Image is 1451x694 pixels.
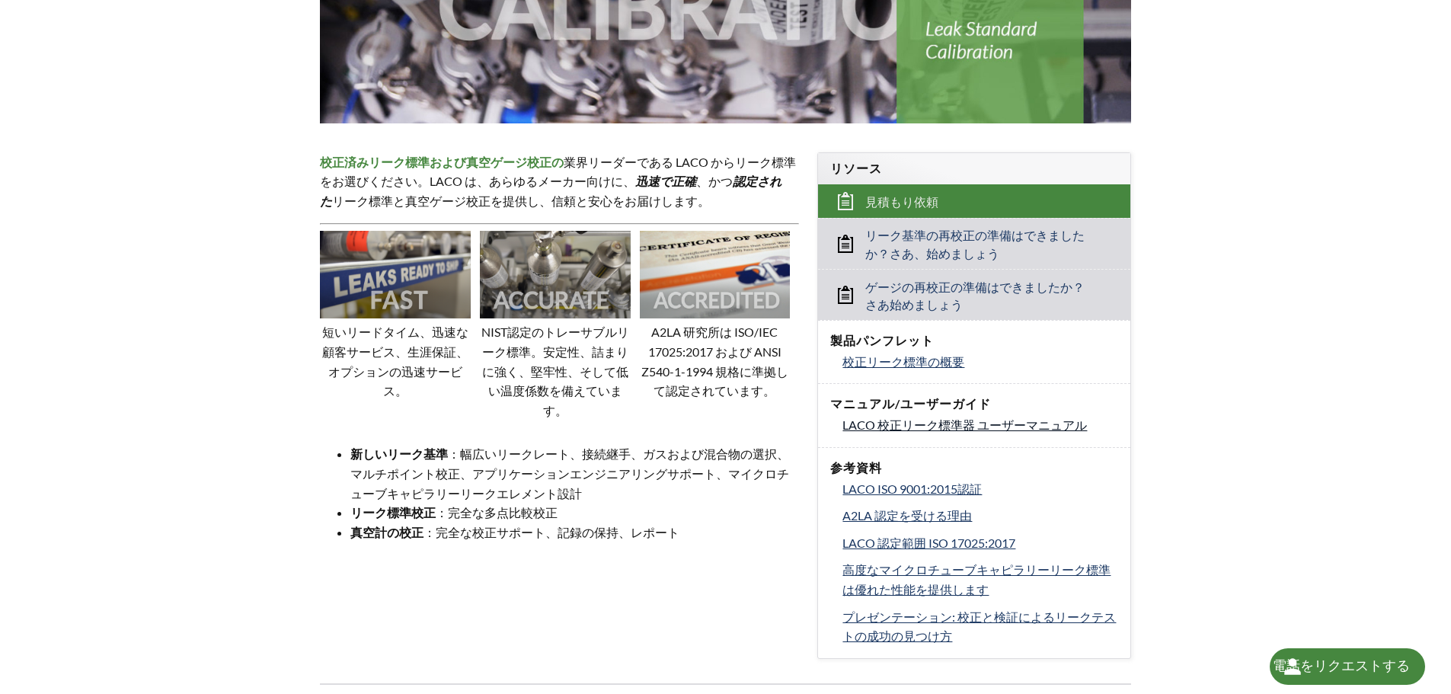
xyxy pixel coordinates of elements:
font: A2LA 認定を受ける理由 [842,508,972,523]
font: 、かつ [696,174,733,188]
font: NIST認定のトレーサブルリーク標準。安定性、詰まりに強く、堅牢性、そして低い温度係数を備えています。 [481,325,629,417]
font: 認定された [320,174,781,208]
font: 参考資料 [830,460,882,475]
a: LACO ISO 9001:2015認証 [842,479,1118,499]
font: リーク標準校正 [350,505,436,520]
font: プレゼンテーション: 校正と検証によるリークテストの成功の見つけ方 [842,609,1116,644]
div: 電話をリクエストする [1270,648,1425,685]
img: 「ACCREDITED」という文字が重ねて表示された画像 [640,231,791,318]
font: 製品パンフレット [830,333,934,347]
font: 見積もり依頼 [865,193,938,208]
font: LACO 校正リーク標準器 ユーザーマニュアル [842,417,1087,432]
font: ：幅広いリークレート、接続継手、ガスおよび混合物の選択、マルチポイント校正、アプリケーションエンジニアリングサポート、マイクロチューブキャピラリーリークエレメント設計 [350,446,789,500]
a: A2LA 認定を受ける理由 [842,506,1118,526]
font: A2LA 研究所は ISO/IEC 17025:2017 および ANSI Z540-1-1994 規格に準拠して認定されています。 [641,325,788,398]
a: ゲージの再校正の準備はできましたか？さあ始めましょう [818,269,1130,320]
a: リーク基準の再校正の準備はできましたか？さあ、始めましょう [818,218,1130,269]
img: FASTという文字が重ねて表示された画像 [320,231,471,318]
font: ゲージの再校正の準備はできましたか？さあ始めましょう [865,279,1085,311]
a: LACO 校正リーク標準器 ユーザーマニュアル [842,415,1118,435]
font: 迅速で [635,174,672,188]
font: リーク標準と真空ゲージ校正を提供し、信頼と安心を [332,193,625,208]
img: 「ACCURATE」という文字が重ねて表示された画像 [480,231,631,318]
font: マニュアル/ユーザーガイド [830,396,991,411]
a: 校正リーク標準の概要 [842,352,1118,372]
a: LACO 認定範囲 ISO 17025:2017 [842,533,1118,553]
font: お届けします。 [625,193,710,208]
font: 電話をリクエストする [1273,656,1410,675]
font: LACO ISO 9001:2015認証 [842,481,982,496]
font: リソース [830,161,882,175]
font: ：完全な校正サポート、記録の保持、レポート [423,525,679,539]
a: プレゼンテーション: 校正と検証によるリークテストの成功の見つけ方 [842,607,1118,646]
font: 校正済みリーク標準および真空ゲージ校正の [320,155,564,169]
font: 高度なマイクロチューブキャピラリーリーク標準は優れた性能を提供します [842,562,1111,596]
font: LACO 認定範囲 ISO 17025:2017 [842,536,1015,550]
a: 高度なマイクロチューブキャピラリーリーク標準は優れた性能を提供します [842,560,1118,599]
font: 新しいリーク基準 [350,446,448,461]
font: 、 [623,174,635,188]
font: 正確 [672,174,696,188]
font: 短いリードタイム、迅速な顧客サービス、生涯保証、オプションの迅速サービス。 [322,325,468,398]
font: リーク基準の再校正の準備はできましたか？さあ、始めましょう [865,228,1085,260]
font: ：完全な多点比較校正 [436,505,558,520]
font: 校正リーク標準の概要 [842,354,964,369]
a: 見積もり依頼 [818,184,1130,218]
font: 真空計の校正 [350,525,423,539]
